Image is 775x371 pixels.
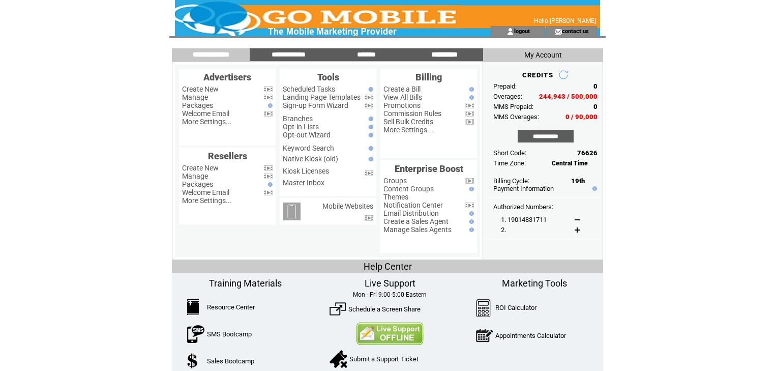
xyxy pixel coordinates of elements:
[476,299,491,317] img: Calculator.png
[522,71,553,79] span: CREDITS
[502,278,567,289] span: Marketing Tools
[366,157,373,161] img: help.gif
[182,196,232,205] a: More Settings...
[283,101,348,109] a: Sign-up Form Wizard
[182,118,232,126] a: More Settings...
[383,101,421,109] a: Promotions
[348,305,421,313] a: Schedule a Screen Share
[283,115,313,123] a: Branches
[365,170,373,176] img: video.png
[506,27,514,36] img: account_icon.gif
[349,355,419,363] a: Submit a Support Ticket
[395,163,463,174] span: Enterprise Boost
[182,172,208,180] a: Manage
[283,85,335,93] a: Scheduled Tasks
[330,301,346,317] img: ScreenShare.png
[356,322,424,345] img: Contact Us
[366,146,373,151] img: help.gif
[283,123,319,131] a: Opt-in Lists
[554,27,562,36] img: contact_us_icon.gif
[465,119,474,125] img: video.png
[383,85,421,93] a: Create a Bill
[465,111,474,117] img: video.png
[365,95,373,100] img: video.png
[187,353,199,368] img: SalesBootcamp.png
[365,215,373,221] img: video.png
[493,103,533,110] span: MMS Prepaid:
[383,209,439,217] a: Email Distribution
[539,93,598,100] span: 244,943 / 500,000
[283,203,301,220] img: mobile-websites.png
[493,82,517,90] span: Prepaid:
[182,180,213,188] a: Packages
[383,217,449,225] a: Create a Sales Agent
[593,82,598,90] span: 0
[203,72,251,82] span: Advertisers
[465,103,474,108] img: video.png
[493,113,539,121] span: MMS Overages:
[383,201,443,209] a: Notification Center
[467,187,474,191] img: help.gif
[493,203,553,211] span: Authorized Numbers:
[182,93,208,101] a: Manage
[366,125,373,129] img: help.gif
[182,85,219,93] a: Create New
[264,165,273,171] img: video.png
[264,111,273,117] img: video.png
[182,164,219,172] a: Create New
[264,174,273,179] img: video.png
[317,72,339,82] span: Tools
[571,177,585,185] span: 19th
[330,350,347,368] img: SupportTicket.png
[365,278,415,289] span: Live Support
[264,190,273,195] img: video.png
[187,325,204,343] img: SMSBootcamp.png
[577,149,598,157] span: 76626
[353,291,427,298] span: Mon - Fri 9:00-5:00 Eastern
[383,109,441,118] a: Commission Rules
[565,113,598,121] span: 0 / 90,000
[467,227,474,232] img: help.gif
[207,330,252,338] a: SMS Bootcamp
[467,211,474,216] img: help.gif
[383,93,422,101] a: View All Bills
[524,51,562,59] span: My Account
[552,160,588,167] span: Central Time
[365,103,373,108] img: video.png
[182,109,229,118] a: Welcome Email
[366,133,373,137] img: help.gif
[207,303,255,311] a: Resource Center
[366,87,373,92] img: help.gif
[264,95,273,100] img: video.png
[467,95,474,100] img: help.gif
[366,117,373,121] img: help.gif
[467,87,474,92] img: help.gif
[476,327,493,345] img: AppointmentCalc.png
[283,167,329,175] a: Kiosk Licenses
[187,299,199,315] img: ResourceCenter.png
[265,182,273,187] img: help.gif
[514,27,530,34] a: logout
[265,103,273,108] img: help.gif
[593,103,598,110] span: 0
[415,72,442,82] span: Billing
[465,178,474,184] img: video.png
[562,27,589,34] a: contact us
[465,203,474,208] img: video.png
[364,261,412,272] span: Help Center
[534,17,596,24] span: Hello [PERSON_NAME]
[283,131,331,139] a: Opt-out Wizard
[383,118,433,126] a: Sell Bulk Credits
[209,278,282,289] span: Training Materials
[493,177,529,185] span: Billing Cycle:
[493,185,554,192] a: Payment Information
[383,177,407,185] a: Groups
[283,144,334,152] a: Keyword Search
[493,93,522,100] span: Overages:
[283,179,324,187] a: Master Inbox
[207,357,254,365] a: Sales Bootcamp
[383,225,452,234] a: Manage Sales Agents
[590,186,597,191] img: help.gif
[264,87,273,92] img: video.png
[493,149,526,157] span: Short Code:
